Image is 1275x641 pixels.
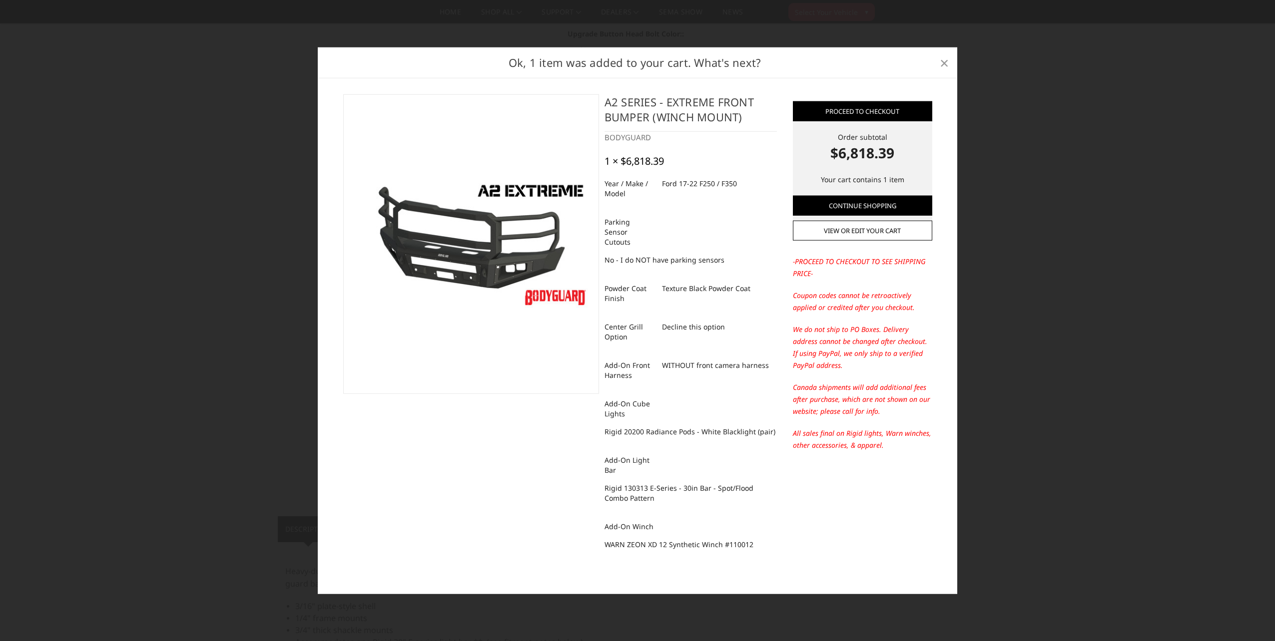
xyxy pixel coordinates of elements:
h4: A2 Series - Extreme Front Bumper (winch mount) [605,94,777,131]
dd: Rigid 20200 Radiance Pods - White Blacklight (pair) [605,423,775,441]
div: Order subtotal [793,131,932,163]
h2: Ok, 1 item was added to your cart. What's next? [334,54,936,71]
dd: WITHOUT front camera harness [662,356,769,374]
img: A2 Series - Extreme Front Bumper (winch mount) [349,175,594,313]
a: Proceed to checkout [793,101,932,121]
p: We do not ship to PO Boxes. Delivery address cannot be changed after checkout. If using PayPal, w... [793,323,932,371]
p: All sales final on Rigid lights, Warn winches, other accessories, & apparel. [793,427,932,451]
dd: Rigid 130313 E-Series - 30in Bar - Spot/Flood Combo Pattern [605,479,777,507]
dt: Year / Make / Model [605,175,654,203]
div: BODYGUARD [605,131,777,143]
a: View or edit your cart [793,221,932,241]
dt: Add-On Winch [605,518,654,536]
dt: Add-On Front Harness [605,356,654,384]
dt: Add-On Light Bar [605,451,654,479]
dt: Parking Sensor Cutouts [605,213,654,251]
p: Canada shipments will add additional fees after purchase, which are not shown on our website; ple... [793,381,932,417]
dt: Center Grill Option [605,318,654,346]
strong: $6,818.39 [793,142,932,163]
dd: WARN ZEON XD 12 Synthetic Winch #110012 [605,536,753,554]
dd: No - I do NOT have parking sensors [605,251,724,269]
dt: Add-On Cube Lights [605,395,654,423]
a: Close [936,54,952,70]
p: Your cart contains 1 item [793,173,932,185]
dd: Decline this option [662,318,725,336]
dt: Powder Coat Finish [605,280,654,308]
dd: Ford 17-22 F250 / F350 [662,175,737,193]
div: 1 × $6,818.39 [605,155,664,167]
p: -PROCEED TO CHECKOUT TO SEE SHIPPING PRICE- [793,256,932,280]
dd: Texture Black Powder Coat [662,280,750,298]
a: Continue Shopping [793,195,932,215]
p: Coupon codes cannot be retroactively applied or credited after you checkout. [793,290,932,314]
span: × [940,51,949,73]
